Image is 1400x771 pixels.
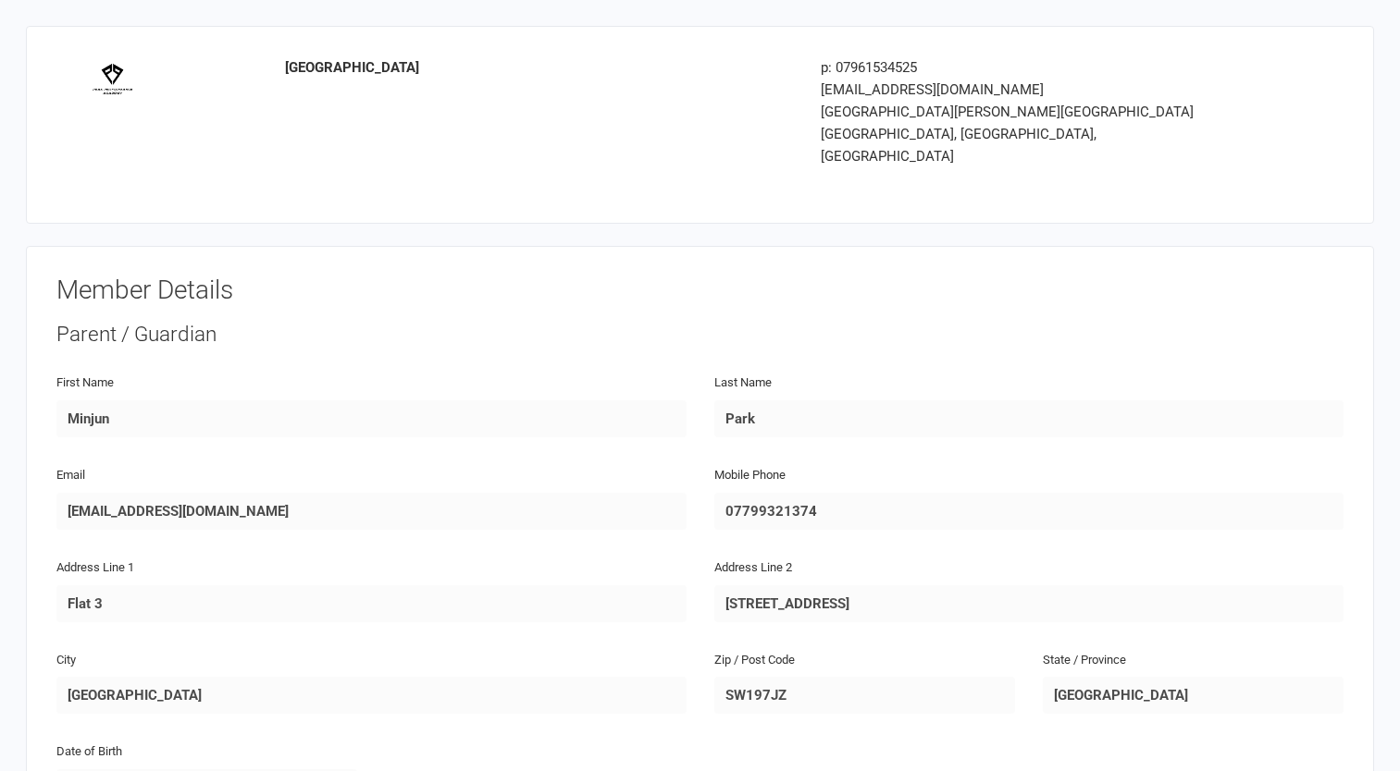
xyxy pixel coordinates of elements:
div: Parent / Guardian [56,320,1344,349]
label: Mobile Phone [714,466,786,485]
div: [EMAIL_ADDRESS][DOMAIN_NAME] [821,79,1222,101]
h3: Member Details [56,276,1344,305]
label: Last Name [714,373,772,393]
label: Email [56,466,85,485]
img: logo.png [70,56,154,104]
label: Address Line 1 [56,558,134,578]
label: First Name [56,373,114,393]
div: p: 07961534525 [821,56,1222,79]
div: [GEOGRAPHIC_DATA], [GEOGRAPHIC_DATA], [GEOGRAPHIC_DATA] [821,123,1222,167]
label: Date of Birth [56,742,122,762]
label: City [56,651,76,670]
label: Address Line 2 [714,558,792,578]
label: State / Province [1043,651,1126,670]
label: Zip / Post Code [714,651,795,670]
div: [GEOGRAPHIC_DATA][PERSON_NAME][GEOGRAPHIC_DATA] [821,101,1222,123]
strong: [GEOGRAPHIC_DATA] [285,59,419,76]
